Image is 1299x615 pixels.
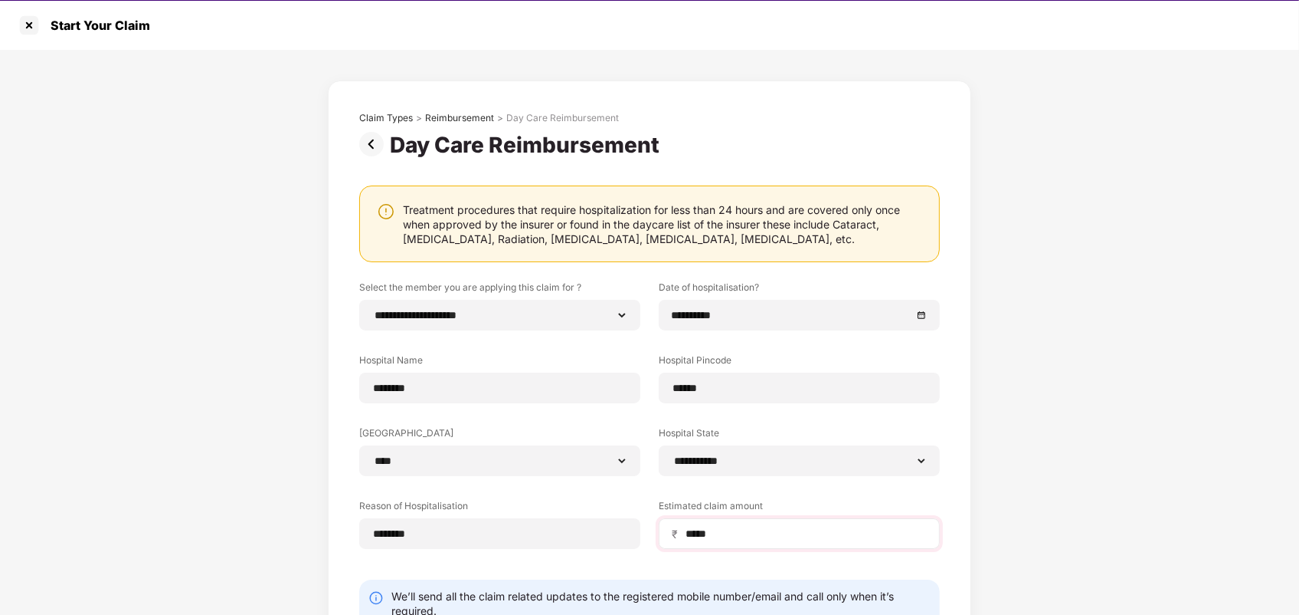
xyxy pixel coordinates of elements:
[403,202,924,246] div: Treatment procedures that require hospitalization for less than 24 hours and are covered only onc...
[359,112,413,124] div: Claim Types
[390,132,666,158] div: Day Care Reimbursement
[506,112,619,124] div: Day Care Reimbursement
[368,590,384,606] img: svg+xml;base64,PHN2ZyBpZD0iSW5mby0yMHgyMCIgeG1sbnM9Imh0dHA6Ly93d3cudzMub3JnLzIwMDAvc3ZnIiB3aWR0aD...
[359,281,640,300] label: Select the member you are applying this claim for ?
[659,499,940,518] label: Estimated claim amount
[359,132,390,156] img: svg+xml;base64,PHN2ZyBpZD0iUHJldi0zMngzMiIgeG1sbnM9Imh0dHA6Ly93d3cudzMub3JnLzIwMDAvc3ZnIiB3aWR0aD...
[497,112,503,124] div: >
[359,499,640,518] label: Reason of Hospitalisation
[377,202,395,221] img: svg+xml;base64,PHN2ZyBpZD0iV2FybmluZ18tXzI0eDI0IiBkYXRhLW5hbWU9Ildhcm5pbmcgLSAyNHgyNCIgeG1sbnM9Im...
[659,281,940,300] label: Date of hospitalisation?
[416,112,422,124] div: >
[659,426,940,446] label: Hospital State
[672,527,684,541] span: ₹
[359,426,640,446] label: [GEOGRAPHIC_DATA]
[359,354,640,373] label: Hospital Name
[659,354,940,373] label: Hospital Pincode
[41,18,150,33] div: Start Your Claim
[425,112,494,124] div: Reimbursement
